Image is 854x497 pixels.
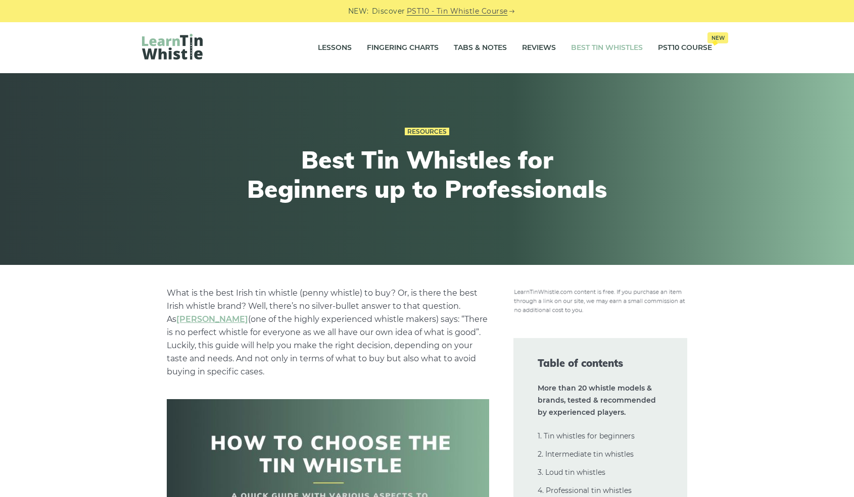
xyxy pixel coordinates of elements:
a: 2. Intermediate tin whistles [538,450,634,459]
a: Fingering Charts [367,35,439,61]
a: PST10 CourseNew [658,35,712,61]
span: New [707,32,728,43]
h1: Best Tin Whistles for Beginners up to Professionals [241,145,613,203]
a: Lessons [318,35,352,61]
a: Reviews [522,35,556,61]
span: Table of contents [538,356,663,370]
a: Tabs & Notes [454,35,507,61]
a: undefined (opens in a new tab) [176,314,248,324]
p: What is the best Irish tin whistle (penny whistle) to buy? Or, is there the best Irish whistle br... [167,287,489,378]
strong: More than 20 whistle models & brands, tested & recommended by experienced players. [538,383,656,417]
img: LearnTinWhistle.com [142,34,203,60]
a: 1. Tin whistles for beginners [538,431,635,440]
a: 3. Loud tin whistles [538,468,605,477]
a: 4. Professional tin whistles [538,486,632,495]
a: Best Tin Whistles [571,35,643,61]
img: disclosure [513,287,687,314]
a: Resources [405,128,449,136]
